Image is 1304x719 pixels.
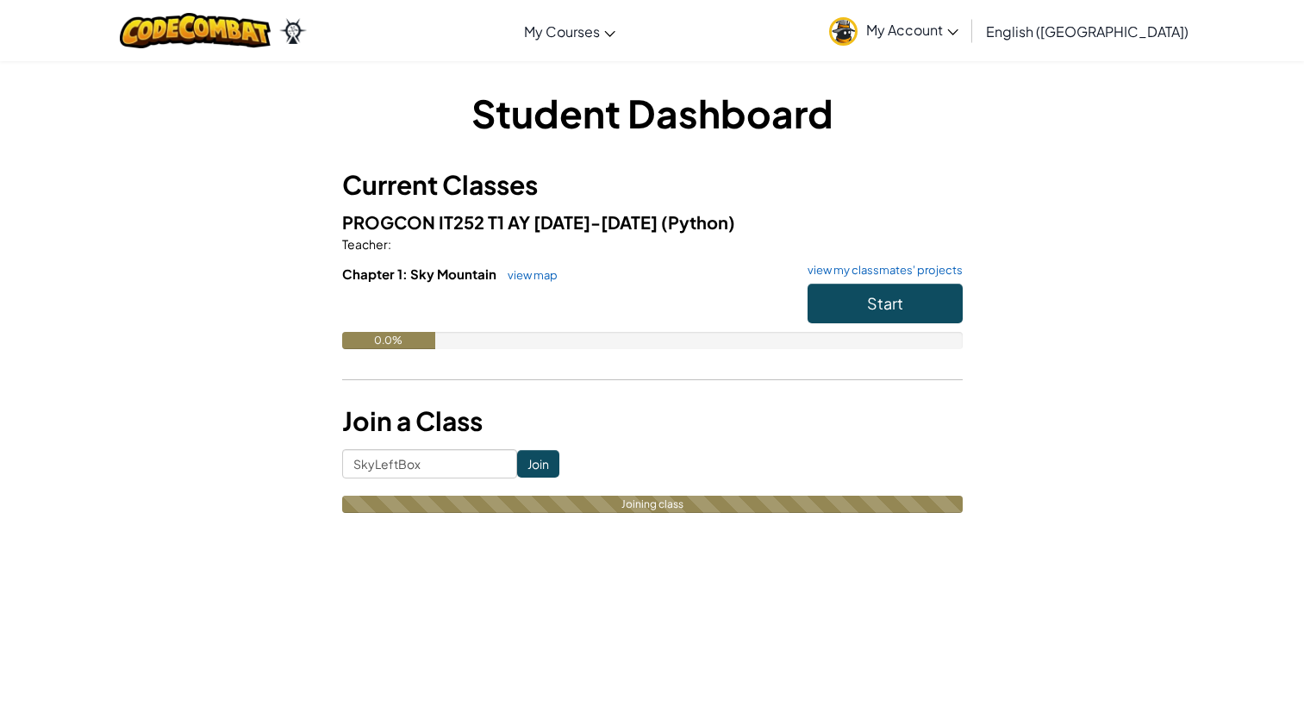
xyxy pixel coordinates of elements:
[986,22,1189,41] span: English ([GEOGRAPHIC_DATA])
[517,450,559,478] input: Join
[799,265,963,276] a: view my classmates' projects
[342,496,963,513] div: Joining class
[342,211,661,233] span: PROGCON IT252 T1 AY [DATE]-[DATE]
[661,211,735,233] span: (Python)
[808,284,963,323] button: Start
[342,402,963,441] h3: Join a Class
[829,17,858,46] img: avatar
[515,8,624,54] a: My Courses
[279,18,307,44] img: Ozaria
[342,166,963,204] h3: Current Classes
[342,236,388,252] span: Teacher
[820,3,967,58] a: My Account
[342,86,963,140] h1: Student Dashboard
[867,293,903,313] span: Start
[342,449,517,478] input: <Enter Class Code>
[342,332,435,349] div: 0.0%
[977,8,1197,54] a: English ([GEOGRAPHIC_DATA])
[866,21,958,39] span: My Account
[120,13,271,48] img: CodeCombat logo
[524,22,600,41] span: My Courses
[342,266,499,282] span: Chapter 1: Sky Mountain
[388,236,391,252] span: :
[499,268,558,282] a: view map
